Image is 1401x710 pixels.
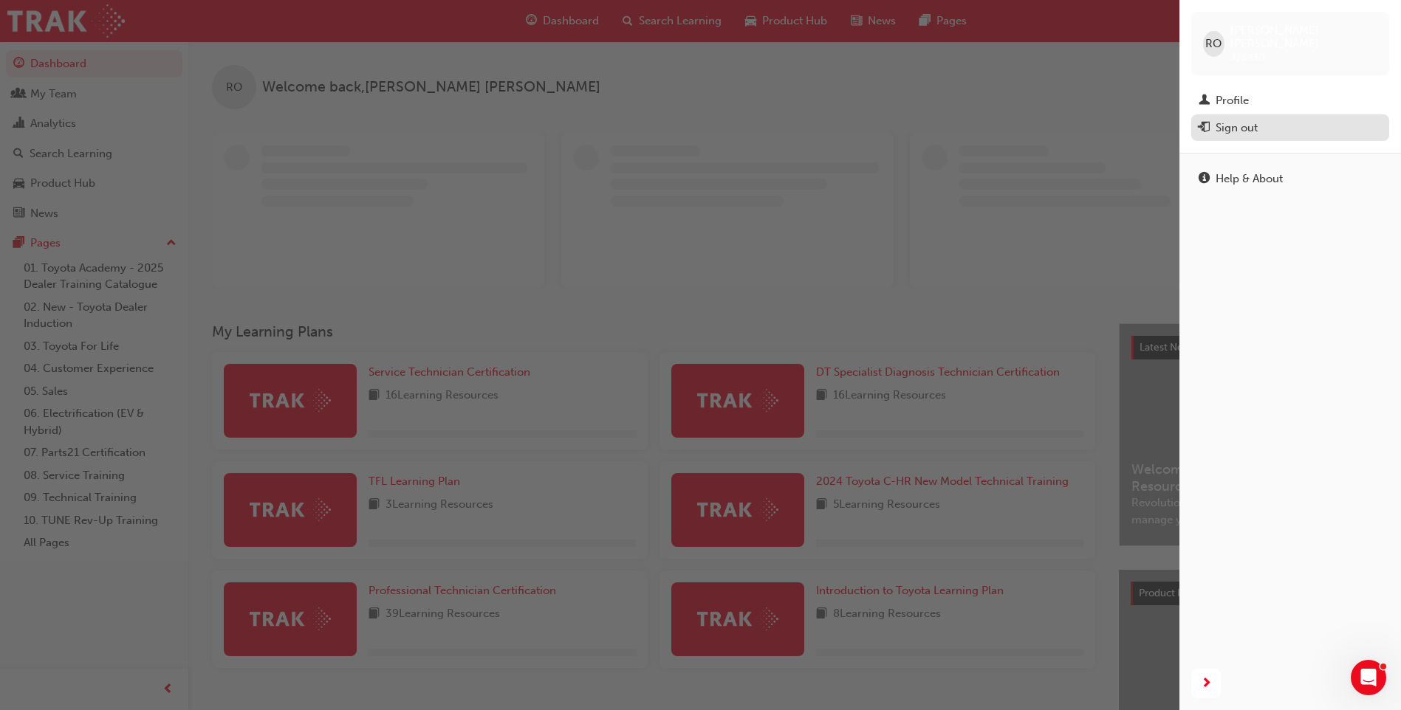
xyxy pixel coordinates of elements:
[1216,120,1258,137] div: Sign out
[1205,35,1222,52] span: RO
[1351,660,1386,695] iframe: Intercom live chat
[1230,51,1265,63] span: 316830
[1230,24,1377,50] span: [PERSON_NAME] [PERSON_NAME]
[1191,87,1389,114] a: Profile
[1216,92,1249,109] div: Profile
[1191,114,1389,142] button: Sign out
[1201,675,1212,693] span: next-icon
[1216,170,1283,187] div: Help & About
[1199,173,1210,186] span: info-icon
[1199,94,1210,108] span: man-icon
[1199,122,1210,135] span: exit-icon
[1191,165,1389,193] a: Help & About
